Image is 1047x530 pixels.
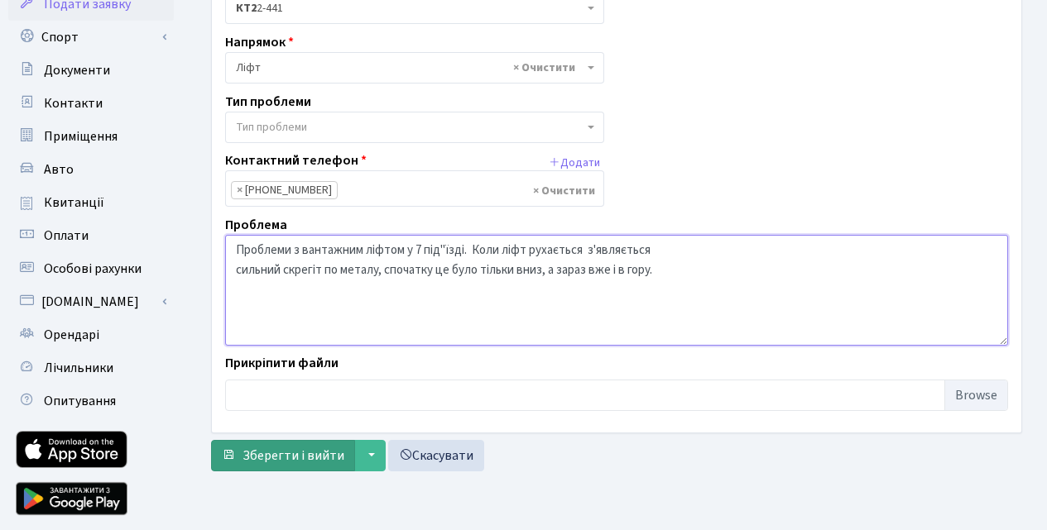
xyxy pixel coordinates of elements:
[388,440,484,471] a: Скасувати
[8,153,174,186] a: Авто
[231,181,338,199] li: (098) 613-32-15
[237,182,243,198] span: ×
[225,52,604,84] span: Ліфт
[8,252,174,285] a: Особові рахунки
[8,21,174,54] a: Спорт
[8,186,174,219] a: Квитанції
[44,127,118,146] span: Приміщення
[225,215,287,235] label: Проблема
[243,446,344,465] span: Зберегти і вийти
[513,60,575,76] span: Видалити всі елементи
[8,318,174,351] a: Орендарі
[44,326,99,344] span: Орендарі
[236,119,307,136] span: Тип проблеми
[8,384,174,418] a: Опитування
[8,285,174,318] a: [DOMAIN_NAME]
[44,359,113,377] span: Лічильники
[44,227,89,245] span: Оплати
[8,219,174,252] a: Оплати
[44,392,116,410] span: Опитування
[44,94,103,112] span: Контакти
[8,54,174,87] a: Документи
[545,150,604,176] button: Додати
[533,183,595,199] span: Видалити всі елементи
[225,150,367,170] label: Контактний телефон
[211,440,355,471] button: Зберегти і вийти
[225,353,339,373] label: Прикріпити файли
[44,160,74,179] span: Авто
[44,260,142,278] span: Особові рахунки
[8,87,174,120] a: Контакти
[44,193,104,212] span: Квитанції
[8,120,174,153] a: Приміщення
[8,351,174,384] a: Лічильники
[236,60,584,76] span: Ліфт
[225,32,294,52] label: Напрямок
[44,61,110,79] span: Документи
[225,92,311,112] label: Тип проблеми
